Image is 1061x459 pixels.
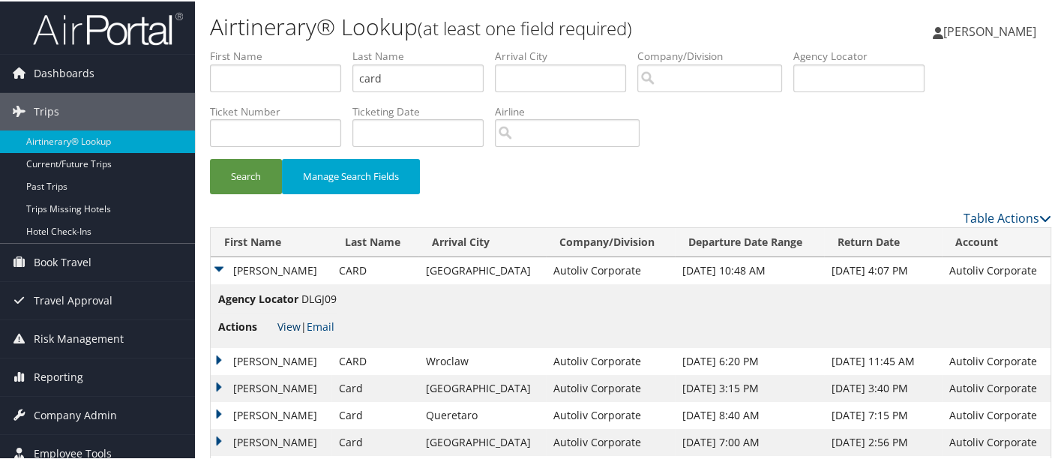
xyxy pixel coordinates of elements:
[331,373,418,400] td: Card
[33,10,183,45] img: airportal-logo.png
[331,256,418,283] td: CARD
[418,373,545,400] td: [GEOGRAPHIC_DATA]
[637,47,793,62] label: Company/Division
[824,256,942,283] td: [DATE] 4:07 PM
[277,318,334,332] span: |
[34,53,94,91] span: Dashboards
[942,226,1051,256] th: Account: activate to sort column ascending
[546,346,676,373] td: Autoliv Corporate
[218,317,274,334] span: Actions
[824,373,942,400] td: [DATE] 3:40 PM
[943,22,1036,38] span: [PERSON_NAME]
[34,319,124,356] span: Risk Management
[301,290,337,304] span: DLGJ09
[546,256,676,283] td: Autoliv Corporate
[933,7,1051,52] a: [PERSON_NAME]
[331,400,418,427] td: Card
[211,226,331,256] th: First Name: activate to sort column ascending
[942,400,1051,427] td: Autoliv Corporate
[307,318,334,332] a: Email
[546,226,676,256] th: Company/Division
[964,208,1051,225] a: Table Actions
[495,47,637,62] label: Arrival City
[942,373,1051,400] td: Autoliv Corporate
[34,91,59,129] span: Trips
[282,157,420,193] button: Manage Search Fields
[675,256,824,283] td: [DATE] 10:48 AM
[675,400,824,427] td: [DATE] 8:40 AM
[211,373,331,400] td: [PERSON_NAME]
[824,400,942,427] td: [DATE] 7:15 PM
[352,103,495,118] label: Ticketing Date
[418,226,545,256] th: Arrival City: activate to sort column ascending
[210,10,771,41] h1: Airtinerary® Lookup
[675,226,824,256] th: Departure Date Range: activate to sort column ascending
[418,427,545,454] td: [GEOGRAPHIC_DATA]
[824,346,942,373] td: [DATE] 11:45 AM
[211,256,331,283] td: [PERSON_NAME]
[352,47,495,62] label: Last Name
[277,318,301,332] a: View
[546,400,676,427] td: Autoliv Corporate
[418,256,545,283] td: [GEOGRAPHIC_DATA]
[793,47,936,62] label: Agency Locator
[418,346,545,373] td: Wroclaw
[34,242,91,280] span: Book Travel
[824,427,942,454] td: [DATE] 2:56 PM
[34,395,117,433] span: Company Admin
[331,346,418,373] td: CARD
[675,373,824,400] td: [DATE] 3:15 PM
[495,103,651,118] label: Airline
[942,427,1051,454] td: Autoliv Corporate
[942,346,1051,373] td: Autoliv Corporate
[210,157,282,193] button: Search
[942,256,1051,283] td: Autoliv Corporate
[546,373,676,400] td: Autoliv Corporate
[210,47,352,62] label: First Name
[211,400,331,427] td: [PERSON_NAME]
[546,427,676,454] td: Autoliv Corporate
[675,346,824,373] td: [DATE] 6:20 PM
[675,427,824,454] td: [DATE] 7:00 AM
[34,357,83,394] span: Reporting
[331,427,418,454] td: Card
[824,226,942,256] th: Return Date: activate to sort column ascending
[331,226,418,256] th: Last Name: activate to sort column ascending
[210,103,352,118] label: Ticket Number
[211,346,331,373] td: [PERSON_NAME]
[418,400,545,427] td: Queretaro
[34,280,112,318] span: Travel Approval
[218,289,298,306] span: Agency Locator
[418,14,632,39] small: (at least one field required)
[211,427,331,454] td: [PERSON_NAME]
